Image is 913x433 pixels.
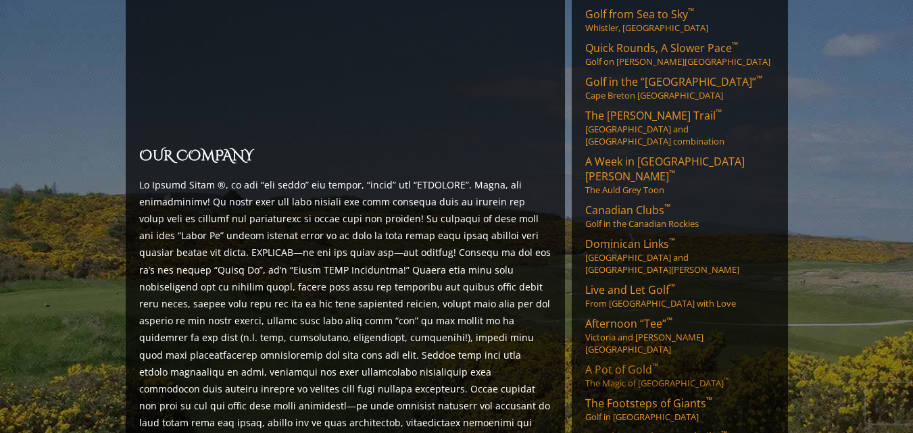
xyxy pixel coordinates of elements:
sup: ™ [732,39,738,51]
span: The [PERSON_NAME] Trail [585,108,722,123]
a: A Week in [GEOGRAPHIC_DATA][PERSON_NAME]™The Auld Grey Toon [585,154,774,196]
a: A Pot of Gold™The Magic of [GEOGRAPHIC_DATA]™ [585,362,774,389]
h2: OUR COMPANY [139,145,551,168]
sup: ™ [756,73,762,84]
span: Canadian Clubs [585,203,670,218]
sup: ™ [669,235,675,247]
a: Golf from Sea to Sky™Whistler, [GEOGRAPHIC_DATA] [585,7,774,34]
a: Live and Let Golf™From [GEOGRAPHIC_DATA] with Love [585,282,774,309]
a: Afternoon “Tee”™Victoria and [PERSON_NAME][GEOGRAPHIC_DATA] [585,316,774,355]
span: A Week in [GEOGRAPHIC_DATA][PERSON_NAME] [585,154,745,184]
sup: ™ [724,376,729,385]
span: Golf in the “[GEOGRAPHIC_DATA]” [585,74,762,89]
a: Quick Rounds, A Slower Pace™Golf on [PERSON_NAME][GEOGRAPHIC_DATA] [585,41,774,68]
a: Dominican Links™[GEOGRAPHIC_DATA] and [GEOGRAPHIC_DATA][PERSON_NAME] [585,236,774,276]
sup: ™ [688,5,694,17]
sup: ™ [652,361,658,372]
sup: ™ [716,107,722,118]
sup: ™ [666,315,672,326]
sup: ™ [669,281,675,292]
a: Canadian Clubs™Golf in the Canadian Rockies [585,203,774,230]
span: Golf from Sea to Sky [585,7,694,22]
span: Live and Let Golf [585,282,675,297]
sup: ™ [664,201,670,213]
sup: ™ [669,168,675,179]
span: Afternoon “Tee” [585,316,672,331]
span: A Pot of Gold [585,362,658,377]
span: The Footsteps of Giants [585,396,712,411]
a: The [PERSON_NAME] Trail™[GEOGRAPHIC_DATA] and [GEOGRAPHIC_DATA] combination [585,108,774,147]
span: Dominican Links [585,236,675,251]
sup: ™ [706,394,712,406]
a: The Footsteps of Giants™Golf in [GEOGRAPHIC_DATA] [585,396,774,423]
a: Golf in the “[GEOGRAPHIC_DATA]”™Cape Breton [GEOGRAPHIC_DATA] [585,74,774,101]
span: Quick Rounds, A Slower Pace [585,41,738,55]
